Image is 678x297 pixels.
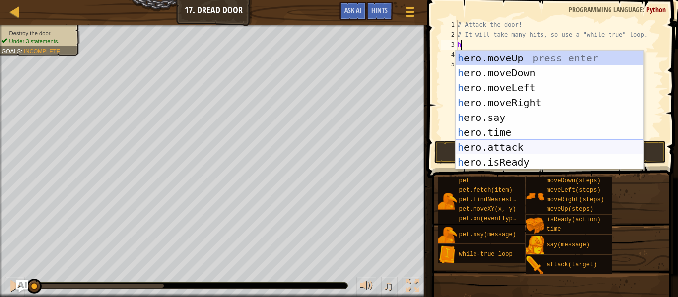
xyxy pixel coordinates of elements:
[526,256,544,275] img: portrait.png
[438,192,457,211] img: portrait.png
[459,196,555,203] span: pet.findNearestByType(type)
[344,5,361,15] span: Ask AI
[16,280,28,292] button: Ask AI
[569,5,643,14] span: Programming language
[526,236,544,255] img: portrait.png
[383,278,393,293] span: ♫
[459,206,516,213] span: pet.moveXY(x, y)
[339,2,366,20] button: Ask AI
[381,277,398,297] button: ♫
[441,40,458,50] div: 3
[356,277,376,297] button: Adjust volume
[1,48,21,54] span: Goals
[9,30,52,36] span: Destroy the door.
[371,5,388,15] span: Hints
[398,2,422,25] button: Show game menu
[441,20,458,30] div: 1
[459,231,516,238] span: pet.say(message)
[21,48,24,54] span: :
[5,277,25,297] button: Ctrl + P: Pause
[1,29,74,37] li: Destroy the door.
[438,226,457,244] img: portrait.png
[459,187,513,194] span: pet.fetch(item)
[643,5,646,14] span: :
[547,226,561,233] span: time
[441,30,458,40] div: 2
[547,206,594,213] span: moveUp(steps)
[1,37,74,45] li: Under 3 statements.
[24,48,60,54] span: Incomplete
[547,178,601,184] span: moveDown(steps)
[547,241,590,248] span: say(message)
[459,251,513,258] span: while-true loop
[547,196,604,203] span: moveRight(steps)
[547,216,601,223] span: isReady(action)
[526,216,544,235] img: portrait.png
[403,277,422,297] button: Toggle fullscreen
[9,38,60,44] span: Under 3 statements.
[459,215,552,222] span: pet.on(eventType, handler)
[526,187,544,206] img: portrait.png
[438,245,457,264] img: portrait.png
[646,5,666,14] span: Python
[547,261,597,268] span: attack(target)
[547,187,601,194] span: moveLeft(steps)
[441,59,458,69] div: 5
[459,178,470,184] span: pet
[441,50,458,59] div: 4
[434,141,666,164] button: Run ⇧↵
